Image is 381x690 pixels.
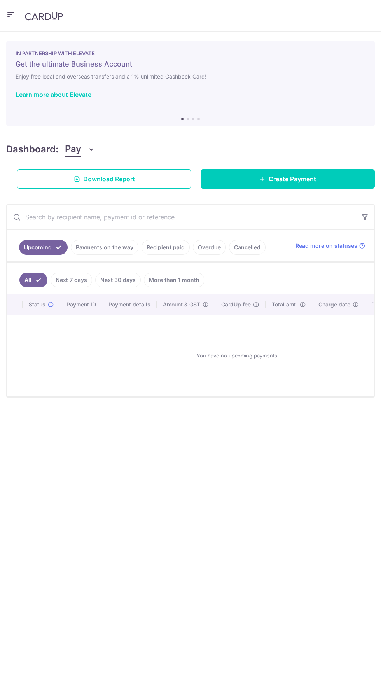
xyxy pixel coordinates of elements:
[25,11,63,21] img: CardUp
[95,273,141,287] a: Next 30 days
[7,205,356,229] input: Search by recipient name, payment id or reference
[19,240,68,255] a: Upcoming
[269,174,316,184] span: Create Payment
[295,242,365,250] a: Read more on statuses
[19,273,47,287] a: All
[16,60,365,69] h5: Get the ultimate Business Account
[16,72,365,81] h6: Enjoy free local and overseas transfers and a 1% unlimited Cashback Card!
[6,142,59,156] h4: Dashboard:
[83,174,135,184] span: Download Report
[163,301,200,308] span: Amount & GST
[144,273,204,287] a: More than 1 month
[51,273,92,287] a: Next 7 days
[17,169,191,189] a: Download Report
[65,142,81,157] span: Pay
[272,301,297,308] span: Total amt.
[229,240,266,255] a: Cancelled
[102,294,157,315] th: Payment details
[60,294,102,315] th: Payment ID
[221,301,251,308] span: CardUp fee
[16,91,91,98] a: Learn more about Elevate
[71,240,138,255] a: Payments on the way
[142,240,190,255] a: Recipient paid
[201,169,375,189] a: Create Payment
[16,50,365,56] p: IN PARTNERSHIP WITH ELEVATE
[318,301,350,308] span: Charge date
[29,301,45,308] span: Status
[65,142,95,157] button: Pay
[193,240,226,255] a: Overdue
[295,242,357,250] span: Read more on statuses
